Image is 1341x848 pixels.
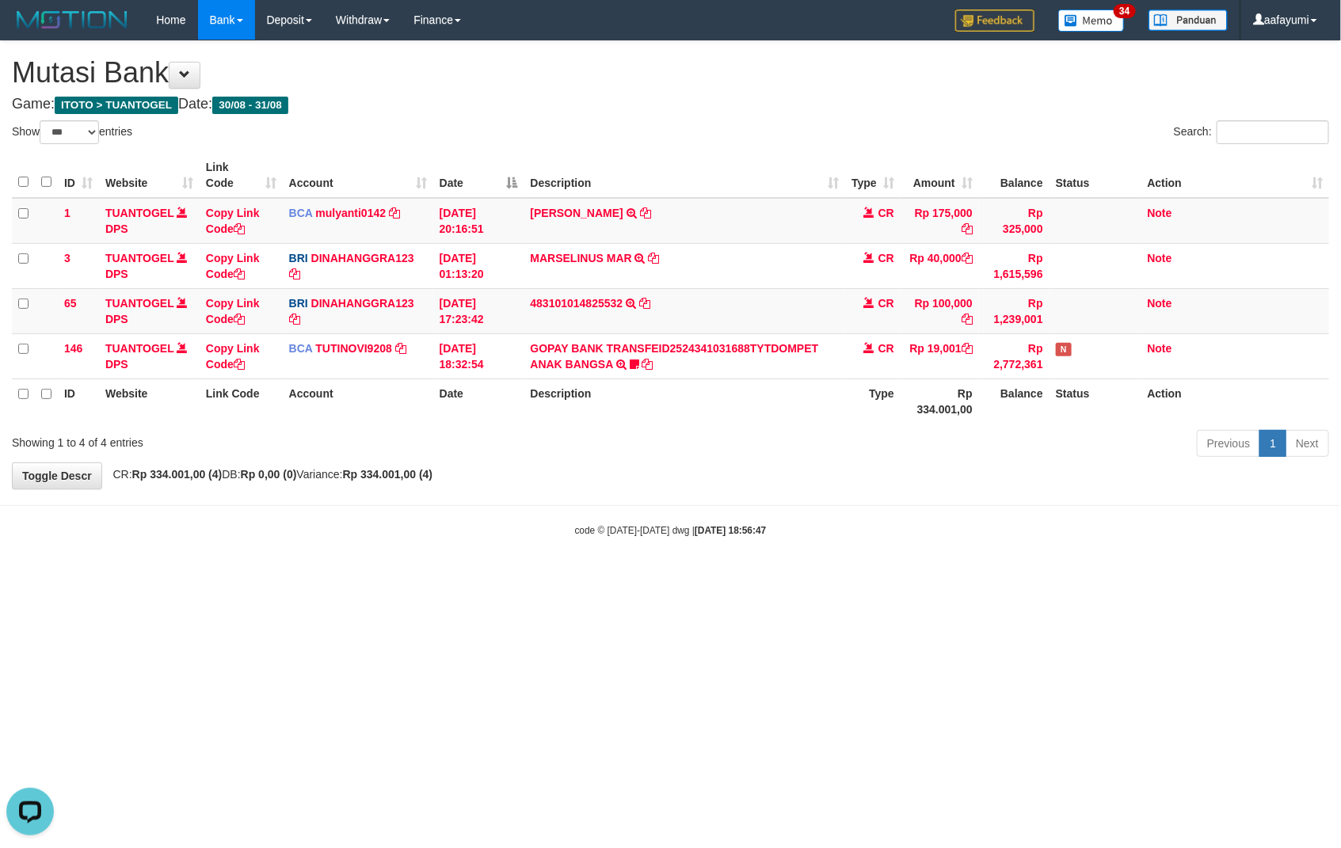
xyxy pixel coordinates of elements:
td: [DATE] 17:23:42 [433,288,524,333]
td: DPS [99,333,200,378]
strong: [DATE] 18:56:47 [695,525,766,536]
span: CR [878,342,894,355]
a: DINAHANGGRA123 [311,252,414,264]
td: DPS [99,243,200,288]
span: CR [878,207,894,219]
a: 1 [1259,430,1286,457]
small: code © [DATE]-[DATE] dwg | [575,525,767,536]
td: Rp 1,615,596 [979,243,1050,288]
a: Copy Rp 40,000 to clipboard [962,252,973,264]
img: panduan.png [1149,10,1228,31]
img: Button%20Memo.svg [1058,10,1125,32]
a: 483101014825532 [531,297,623,310]
a: TUANTOGEL [105,207,174,219]
th: Action [1141,378,1329,424]
span: CR [878,252,894,264]
th: Status [1050,378,1141,424]
div: Showing 1 to 4 of 4 entries [12,428,547,451]
a: Copy JAJA JAHURI to clipboard [640,207,651,219]
th: Balance [979,378,1050,424]
a: Note [1148,297,1172,310]
th: Account [283,378,433,424]
td: Rp 100,000 [901,288,979,333]
span: 3 [64,252,70,264]
th: Type: activate to sort column ascending [845,153,901,198]
span: Has Note [1056,343,1072,356]
a: TUANTOGEL [105,252,174,264]
a: TUANTOGEL [105,342,174,355]
a: Copy Link Code [206,342,260,371]
span: 1 [64,207,70,219]
a: Copy Link Code [206,207,260,235]
th: Rp 334.001,00 [901,378,979,424]
a: Copy GOPAY BANK TRANSFEID2524341031688TYTDOMPET ANAK BANGSA to clipboard [642,358,653,371]
label: Search: [1174,120,1329,144]
td: DPS [99,288,200,333]
th: ID [58,378,99,424]
span: 30/08 - 31/08 [212,97,288,114]
th: Website: activate to sort column ascending [99,153,200,198]
th: ID: activate to sort column ascending [58,153,99,198]
th: Account: activate to sort column ascending [283,153,433,198]
th: Description [524,378,845,424]
img: Feedback.jpg [955,10,1034,32]
a: Copy 483101014825532 to clipboard [639,297,650,310]
a: Note [1148,252,1172,264]
th: Date: activate to sort column descending [433,153,524,198]
a: mulyanti0142 [315,207,386,219]
img: MOTION_logo.png [12,8,132,32]
a: Copy Link Code [206,297,260,325]
a: Copy Rp 100,000 to clipboard [962,313,973,325]
th: Balance [979,153,1050,198]
strong: Rp 334.001,00 (4) [343,468,433,481]
th: Action: activate to sort column ascending [1141,153,1329,198]
td: [DATE] 20:16:51 [433,198,524,244]
a: Copy TUTINOVI9208 to clipboard [395,342,406,355]
span: BCA [289,342,313,355]
a: Note [1148,207,1172,219]
a: Copy Rp 175,000 to clipboard [962,222,973,235]
button: Open LiveChat chat widget [6,6,54,54]
label: Show entries [12,120,132,144]
th: Website [99,378,200,424]
td: Rp 325,000 [979,198,1050,244]
h4: Game: Date: [12,97,1329,112]
span: 146 [64,342,82,355]
th: Link Code [200,378,283,424]
a: Toggle Descr [12,462,102,489]
span: CR: DB: Variance: [105,468,433,481]
th: Status [1050,153,1141,198]
span: 34 [1114,4,1135,18]
a: GOPAY BANK TRANSFEID2524341031688TYTDOMPET ANAK BANGSA [531,342,819,371]
a: Copy mulyanti0142 to clipboard [389,207,400,219]
th: Description: activate to sort column ascending [524,153,845,198]
strong: Rp 0,00 (0) [241,468,297,481]
a: Previous [1197,430,1260,457]
td: DPS [99,198,200,244]
th: Amount: activate to sort column ascending [901,153,979,198]
a: [PERSON_NAME] [531,207,623,219]
input: Search: [1217,120,1329,144]
a: MARSELINUS MAR [531,252,632,264]
td: Rp 1,239,001 [979,288,1050,333]
a: Note [1148,342,1172,355]
td: Rp 2,772,361 [979,333,1050,378]
a: Copy DINAHANGGRA123 to clipboard [289,313,300,325]
span: ITOTO > TUANTOGEL [55,97,178,114]
td: [DATE] 18:32:54 [433,333,524,378]
a: DINAHANGGRA123 [311,297,414,310]
td: Rp 40,000 [901,243,979,288]
td: Rp 19,001 [901,333,979,378]
th: Date [433,378,524,424]
select: Showentries [40,120,99,144]
h1: Mutasi Bank [12,57,1329,89]
a: TUTINOVI9208 [315,342,391,355]
a: TUANTOGEL [105,297,174,310]
td: [DATE] 01:13:20 [433,243,524,288]
a: Copy DINAHANGGRA123 to clipboard [289,268,300,280]
th: Type [845,378,901,424]
a: Copy Link Code [206,252,260,280]
span: 65 [64,297,77,310]
td: Rp 175,000 [901,198,979,244]
a: Copy Rp 19,001 to clipboard [962,342,973,355]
